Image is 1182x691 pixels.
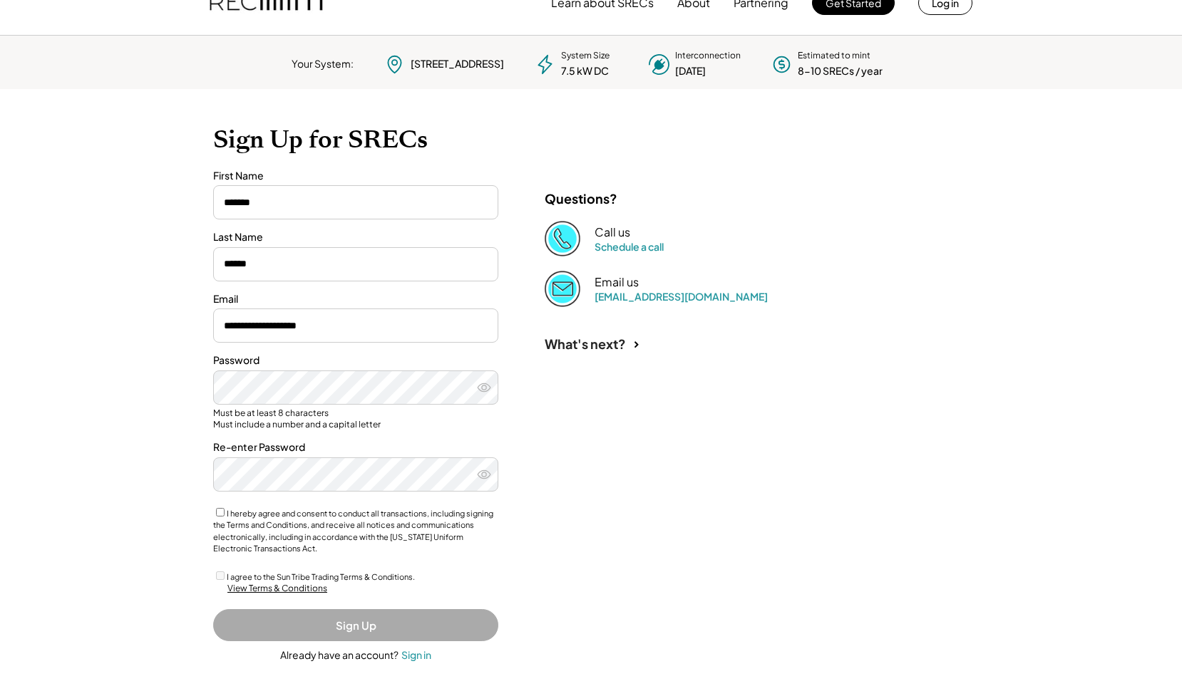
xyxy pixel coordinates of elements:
[213,440,498,454] div: Re-enter Password
[595,275,639,290] div: Email us
[213,230,498,244] div: Last Name
[675,64,706,78] div: [DATE]
[213,609,498,641] button: Sign Up
[545,271,580,306] img: Email%202%403x.png
[213,353,498,368] div: Password
[227,583,327,595] div: View Terms & Conditions
[595,240,664,253] a: Schedule a call
[545,190,617,207] div: Questions?
[798,64,883,78] div: 8-10 SRECs / year
[213,169,498,183] div: First Name
[292,57,354,71] div: Your System:
[401,648,431,661] div: Sign in
[545,221,580,256] img: Phone%20copy%403x.png
[411,57,504,71] div: [STREET_ADDRESS]
[213,125,969,155] h1: Sign Up for SRECs
[213,292,498,306] div: Email
[595,290,768,303] a: [EMAIL_ADDRESS][DOMAIN_NAME]
[798,50,870,62] div: Estimated to mint
[561,64,609,78] div: 7.5 kW DC
[213,509,493,554] label: I hereby agree and consent to conduct all transactions, including signing the Terms and Condition...
[595,225,630,240] div: Call us
[545,336,626,352] div: What's next?
[280,648,399,663] div: Already have an account?
[561,50,610,62] div: System Size
[213,407,498,430] div: Must be at least 8 characters Must include a number and a capital letter
[227,572,415,581] label: I agree to the Sun Tribe Trading Terms & Conditions.
[675,50,741,62] div: Interconnection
